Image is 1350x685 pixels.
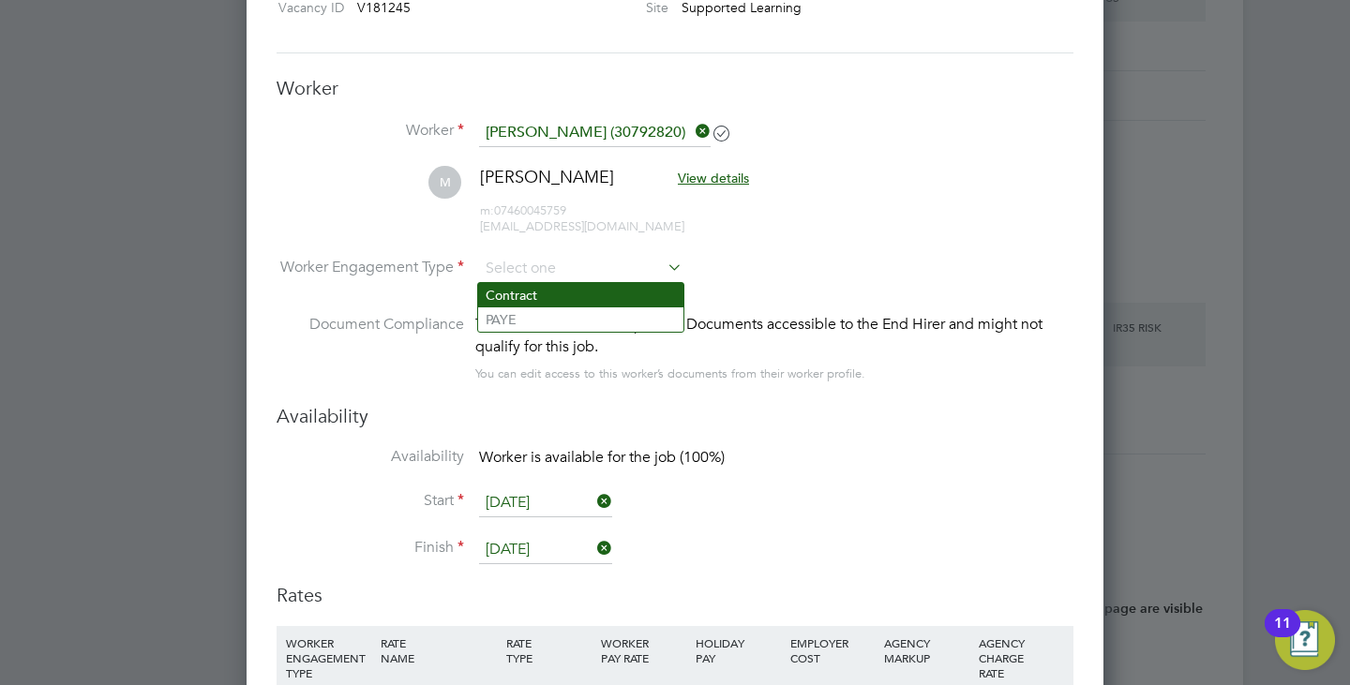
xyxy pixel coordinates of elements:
input: Select one [479,489,612,517]
label: Worker Engagement Type [277,258,464,277]
div: AGENCY MARKUP [879,626,974,675]
h3: Rates [277,583,1073,607]
div: RATE TYPE [502,626,596,675]
span: Worker is available for the job (100%) [479,448,725,467]
div: You can edit access to this worker’s documents from their worker profile. [475,363,865,385]
label: Start [277,491,464,511]
div: 11 [1274,623,1291,648]
label: Worker [277,121,464,141]
div: WORKER PAY RATE [596,626,691,675]
label: Document Compliance [277,313,464,381]
div: HOLIDAY PAY [691,626,786,675]
div: RATE NAME [376,626,502,675]
span: View details [678,170,749,186]
span: [EMAIL_ADDRESS][DOMAIN_NAME] [480,218,684,234]
div: This worker has no Compliance Documents accessible to the End Hirer and might not qualify for thi... [475,313,1073,358]
span: [PERSON_NAME] [480,166,614,187]
label: Finish [277,538,464,558]
button: Open Resource Center, 11 new notifications [1275,610,1335,670]
input: Select one [479,536,612,564]
span: M [428,166,461,199]
span: m: [480,202,494,218]
input: Search for... [479,119,711,147]
label: Availability [277,447,464,467]
h3: Availability [277,404,1073,428]
h3: Worker [277,76,1073,100]
input: Select one [479,255,682,283]
div: EMPLOYER COST [786,626,880,675]
li: PAYE [478,307,683,332]
span: 07460045759 [480,202,566,218]
li: Contract [478,283,683,307]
